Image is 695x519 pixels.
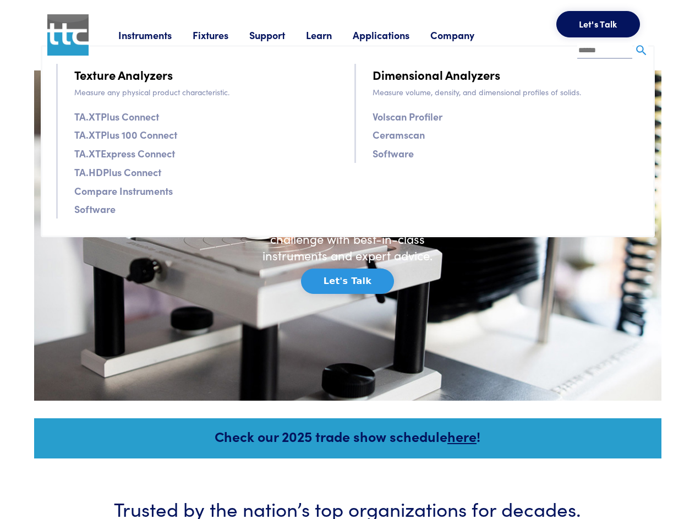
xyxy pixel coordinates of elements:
a: TA.XTPlus Connect [74,108,159,124]
h6: Solve any texture analysis challenge with best-in-class instruments and expert advice. [254,214,441,264]
a: Ceramscan [373,127,425,143]
a: Compare Instruments [74,183,173,199]
p: Measure volume, density, and dimensional profiles of solids. [373,86,639,98]
a: TA.XTExpress Connect [74,145,175,161]
a: Software [373,145,414,161]
button: Let's Talk [301,269,394,294]
a: Instruments [118,28,193,42]
a: Software [74,201,116,217]
a: TA.HDPlus Connect [74,164,161,180]
a: TA.XTPlus 100 Connect [74,127,177,143]
a: Texture Analyzers [74,65,173,84]
a: Applications [353,28,430,42]
a: Company [430,28,495,42]
a: Fixtures [193,28,249,42]
p: Measure any physical product characteristic. [74,86,341,98]
a: Volscan Profiler [373,108,442,124]
button: Let's Talk [556,11,640,37]
a: Dimensional Analyzers [373,65,500,84]
a: here [447,427,477,446]
a: Learn [306,28,353,42]
a: Support [249,28,306,42]
img: ttc_logo_1x1_v1.0.png [47,14,89,56]
h5: Check our 2025 trade show schedule ! [49,427,647,446]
